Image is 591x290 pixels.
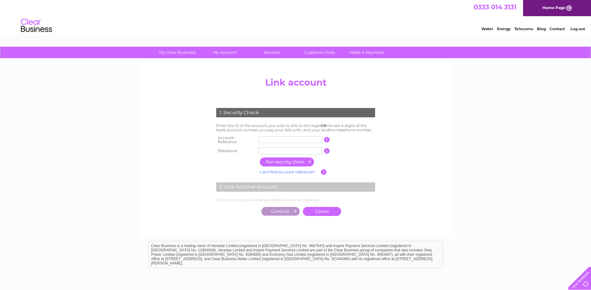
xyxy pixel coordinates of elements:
[215,122,377,134] td: Enter the ID of the account you wish to link to this login the last 4 digits of the bank account ...
[474,3,517,11] a: 0333 014 3131
[199,47,250,58] a: My Account
[294,47,345,58] a: Customer Help
[321,169,327,175] input: Information
[152,47,203,58] a: My Clear Business
[303,207,341,216] a: Cancel
[246,47,298,58] a: Services
[324,148,330,154] input: Information
[261,207,300,216] input: Submit
[324,137,330,143] input: Information
[260,170,315,174] a: Can't find account reference?
[215,134,257,146] th: Account Reference
[481,26,493,31] a: Water
[537,26,546,31] a: Blog
[570,26,585,31] a: Log out
[215,146,257,156] th: Telephone
[21,16,52,35] img: logo.png
[514,26,533,31] a: Telecoms
[550,26,565,31] a: Contact
[216,108,375,117] div: 1. Security Check
[321,123,326,128] b: OR
[216,182,375,192] div: 2. Link Another Account
[497,26,511,31] a: Energy
[341,47,393,58] a: Make A Payment
[149,3,443,30] div: Clear Business is a trading name of Verastar Limited (registered in [GEOGRAPHIC_DATA] No. 3667643...
[215,196,377,204] td: Click continue to link the specified account to this login.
